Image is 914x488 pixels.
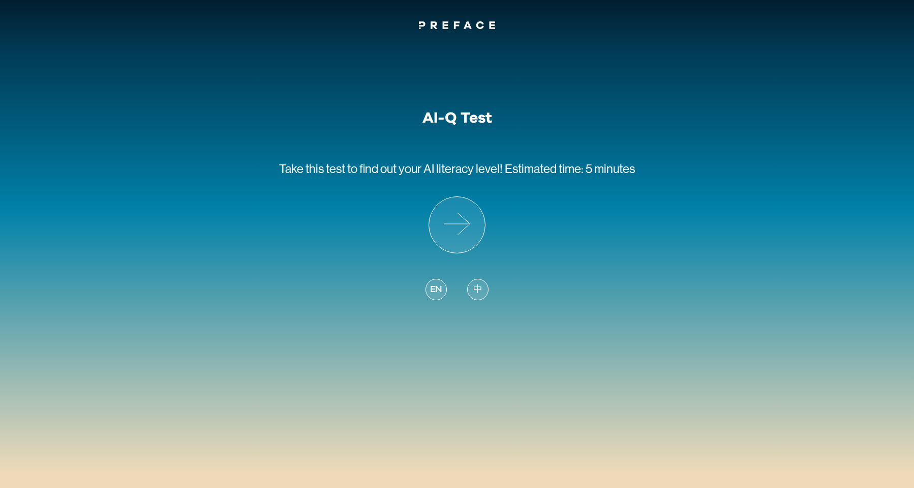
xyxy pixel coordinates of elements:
span: find out your AI literacy level! [359,162,503,176]
span: Estimated time: 5 minutes [505,162,635,176]
span: EN [430,283,442,297]
span: 中 [473,283,482,297]
h1: AI-Q Test [422,109,492,127]
span: Take this test to [279,162,357,176]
